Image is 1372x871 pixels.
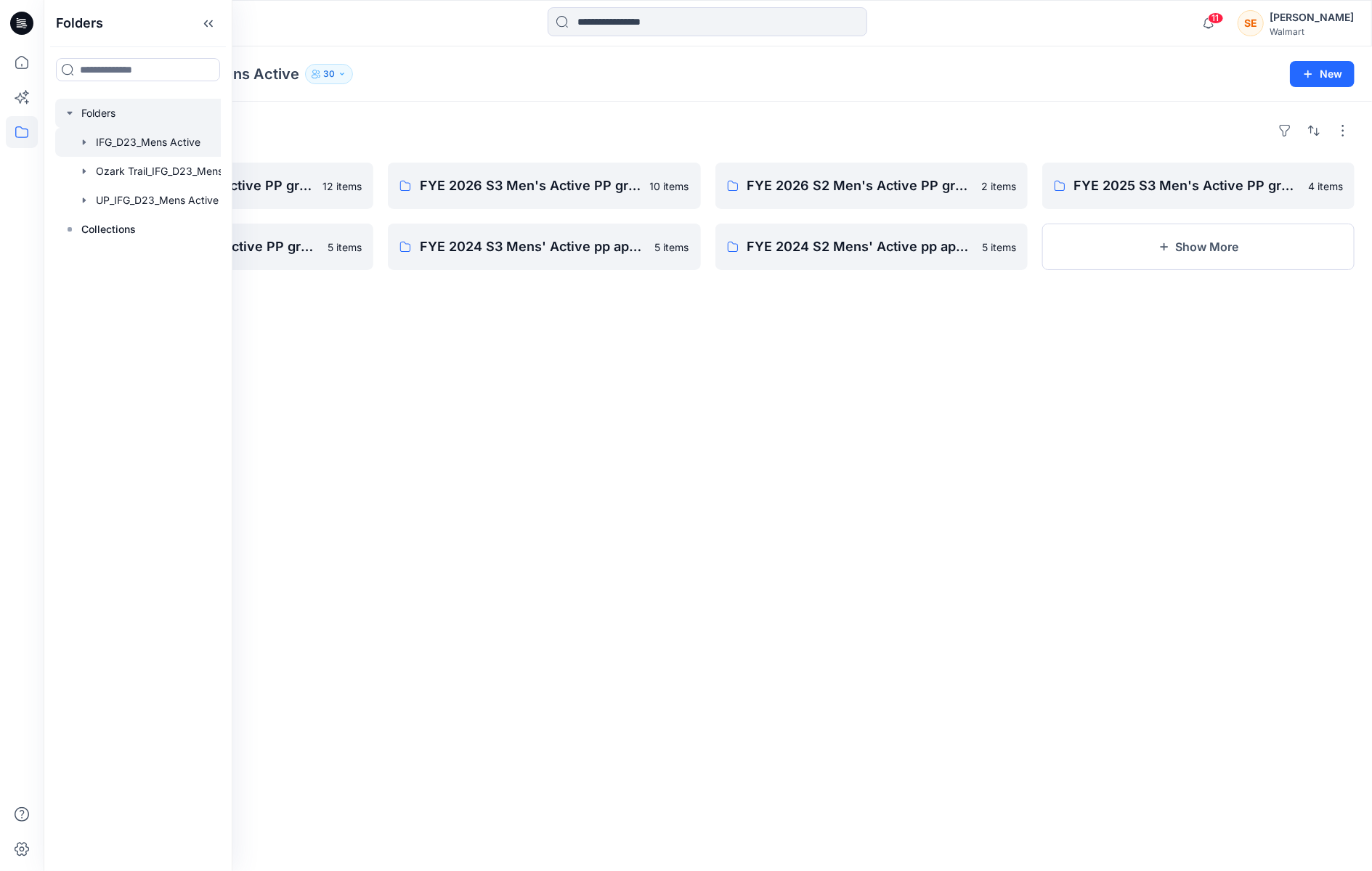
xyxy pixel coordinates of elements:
p: 5 items [982,240,1016,255]
a: FYE 2026 S3 Men's Active PP grade verification10 items [388,163,700,209]
p: 2 items [981,179,1016,194]
p: 10 items [650,179,689,194]
p: 5 items [328,240,362,255]
a: FYE 2024 S2 Mens' Active pp approval - IFG5 items [715,224,1028,270]
div: SE [1238,10,1264,36]
a: FYE 2026 S2 Men's Active PP grade verification2 items [715,163,1028,209]
button: Show More [1042,224,1355,270]
p: FYE 2024 S2 Mens' Active pp approval - IFG [747,237,973,257]
div: [PERSON_NAME] [1270,9,1354,26]
button: New [1290,61,1355,87]
button: 30 [305,64,353,84]
p: FYE 2025 S3 Men's Active PP grade verification [1074,176,1299,196]
p: Collections [81,221,136,238]
p: FYE 2024 S3 Mens' Active pp approval - IFG [420,237,646,257]
span: 11 [1208,12,1224,24]
p: 30 [323,66,335,82]
p: FYE 2026 S2 Men's Active PP grade verification [747,176,973,196]
p: 5 items [655,240,689,255]
p: 12 items [322,179,362,194]
p: FYE 2026 S3 Men's Active PP grade verification [420,176,641,196]
div: Walmart [1270,26,1354,37]
a: FYE 2025 S3 Men's Active PP grade verification4 items [1042,163,1355,209]
a: FYE 2024 S3 Mens' Active pp approval - IFG5 items [388,224,700,270]
p: 4 items [1308,179,1343,194]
